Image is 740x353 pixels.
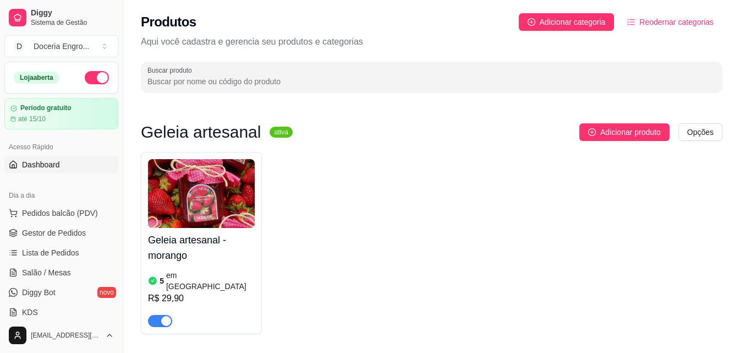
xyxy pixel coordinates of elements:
[141,13,196,31] h2: Produtos
[141,35,722,48] p: Aqui você cadastra e gerencia seu produtos e categorias
[22,159,60,170] span: Dashboard
[22,227,86,238] span: Gestor de Pedidos
[618,13,722,31] button: Reodernar categorias
[22,267,71,278] span: Salão / Mesas
[588,128,596,136] span: plus-circle
[31,331,101,340] span: [EMAIL_ADDRESS][DOMAIN_NAME]
[147,76,716,87] input: Buscar produto
[270,127,292,138] sup: ativa
[22,208,98,219] span: Pedidos balcão (PDV)
[22,287,56,298] span: Diggy Bot
[31,8,114,18] span: Diggy
[600,126,661,138] span: Adicionar produto
[85,71,109,84] button: Alterar Status
[4,264,118,281] a: Salão / Mesas
[148,232,255,263] h4: Geleia artesanal - morango
[22,307,38,318] span: KDS
[519,13,615,31] button: Adicionar categoria
[4,156,118,173] a: Dashboard
[4,35,118,57] button: Select a team
[4,4,118,31] a: DiggySistema de Gestão
[4,224,118,242] a: Gestor de Pedidos
[20,104,72,112] article: Período gratuito
[540,16,606,28] span: Adicionar categoria
[4,322,118,349] button: [EMAIL_ADDRESS][DOMAIN_NAME]
[14,72,59,84] div: Loja aberta
[166,270,255,292] article: em [GEOGRAPHIC_DATA]
[14,41,25,52] span: D
[18,115,46,123] article: até 15/10
[627,18,635,26] span: ordered-list
[147,66,196,75] label: Buscar produto
[4,244,118,262] a: Lista de Pedidos
[22,247,79,258] span: Lista de Pedidos
[4,284,118,301] a: Diggy Botnovo
[4,204,118,222] button: Pedidos balcão (PDV)
[31,18,114,27] span: Sistema de Gestão
[4,138,118,156] div: Acesso Rápido
[4,187,118,204] div: Dia a dia
[4,98,118,129] a: Período gratuitoaté 15/10
[148,292,255,305] div: R$ 29,90
[34,41,89,52] div: Doceria Engro ...
[141,126,261,139] h3: Geleia artesanal
[579,123,670,141] button: Adicionar produto
[528,18,535,26] span: plus-circle
[160,275,164,286] article: 5
[639,16,714,28] span: Reodernar categorias
[148,159,255,228] img: product-image
[687,126,714,138] span: Opções
[4,303,118,321] a: KDS
[678,123,722,141] button: Opções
